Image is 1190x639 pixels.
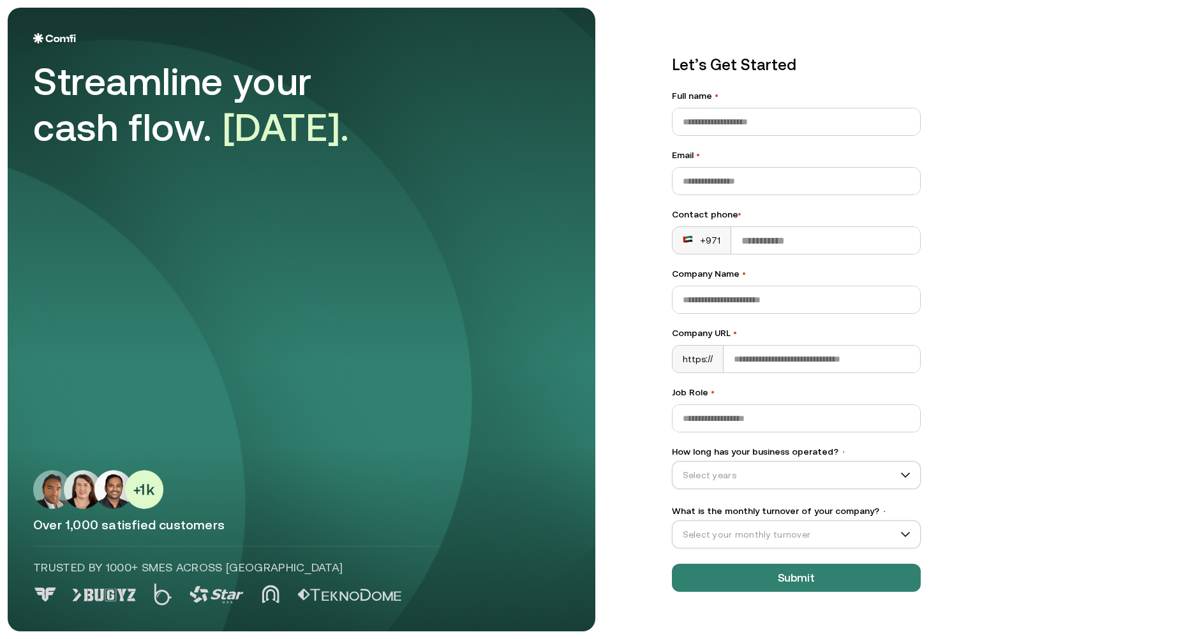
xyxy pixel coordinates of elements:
[190,586,244,603] img: Logo 3
[72,589,136,601] img: Logo 1
[672,327,921,340] label: Company URL
[683,234,721,247] div: +971
[672,89,921,103] label: Full name
[33,587,57,602] img: Logo 0
[738,209,741,219] span: •
[742,268,746,279] span: •
[672,267,921,281] label: Company Name
[672,54,921,77] p: Let’s Get Started
[672,386,921,399] label: Job Role
[297,589,401,601] img: Logo 5
[262,585,279,603] img: Logo 4
[33,33,76,43] img: Logo
[33,59,390,151] div: Streamline your cash flow.
[673,346,724,372] div: https://
[672,149,921,162] label: Email
[672,564,921,592] button: Submit
[733,328,737,338] span: •
[223,105,350,149] span: [DATE].
[154,584,172,605] img: Logo 2
[672,445,921,459] label: How long has your business operated?
[696,150,700,160] span: •
[672,504,921,518] label: What is the monthly turnover of your company?
[882,507,887,516] span: •
[33,559,441,576] p: Trusted by 1000+ SMEs across [GEOGRAPHIC_DATA]
[672,208,921,221] div: Contact phone
[33,517,570,533] p: Over 1,000 satisfied customers
[715,91,718,101] span: •
[711,387,715,397] span: •
[841,448,846,457] span: •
